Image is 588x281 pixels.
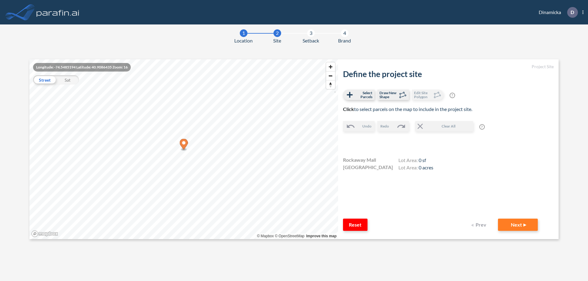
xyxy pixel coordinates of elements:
span: 0 acres [419,165,433,170]
span: Brand [338,37,351,44]
canvas: Map [29,59,338,239]
span: Draw New Shape [379,91,398,99]
button: Reset bearing to north [326,80,335,89]
div: 1 [240,29,247,37]
span: to select parcels on the map to include in the project site. [343,106,472,112]
img: logo [35,6,81,18]
h2: Define the project site [343,69,554,79]
span: ? [479,124,485,130]
span: Rockaway Mall [343,156,376,164]
button: Next [498,219,538,231]
div: Street [33,75,56,84]
a: OpenStreetMap [275,234,304,238]
span: Location [234,37,253,44]
div: Dinamicka [530,7,583,18]
span: Reset bearing to north [326,80,335,89]
div: 4 [341,29,349,37]
button: Reset [343,219,367,231]
span: Select Parcels [354,91,372,99]
span: ? [450,93,455,98]
h5: Project Site [343,64,554,69]
span: Zoom out [326,72,335,80]
span: Setback [303,37,319,44]
span: 0 sf [419,157,426,163]
button: Clear All [415,121,473,131]
span: [GEOGRAPHIC_DATA] [343,164,393,171]
span: Clear All [425,124,473,129]
h4: Lot Area: [398,165,433,172]
div: 2 [273,29,281,37]
span: Edit Site Polygon [414,91,432,99]
h4: Lot Area: [398,157,433,165]
div: Longitude: -74.5485194 Latitude: 40.9086435 Zoom: 16 [33,63,131,72]
span: Site [273,37,281,44]
span: Redo [380,124,389,129]
button: Redo [377,121,409,131]
button: Undo [343,121,375,131]
button: Zoom in [326,62,335,71]
div: 3 [307,29,315,37]
button: Prev [467,219,492,231]
a: Improve this map [306,234,337,238]
div: Map marker [180,139,188,151]
a: Mapbox homepage [31,230,58,237]
div: Sat [56,75,79,84]
b: Click [343,106,354,112]
span: Undo [362,124,371,129]
button: Zoom out [326,71,335,80]
p: D [571,9,574,15]
a: Mapbox [257,234,274,238]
